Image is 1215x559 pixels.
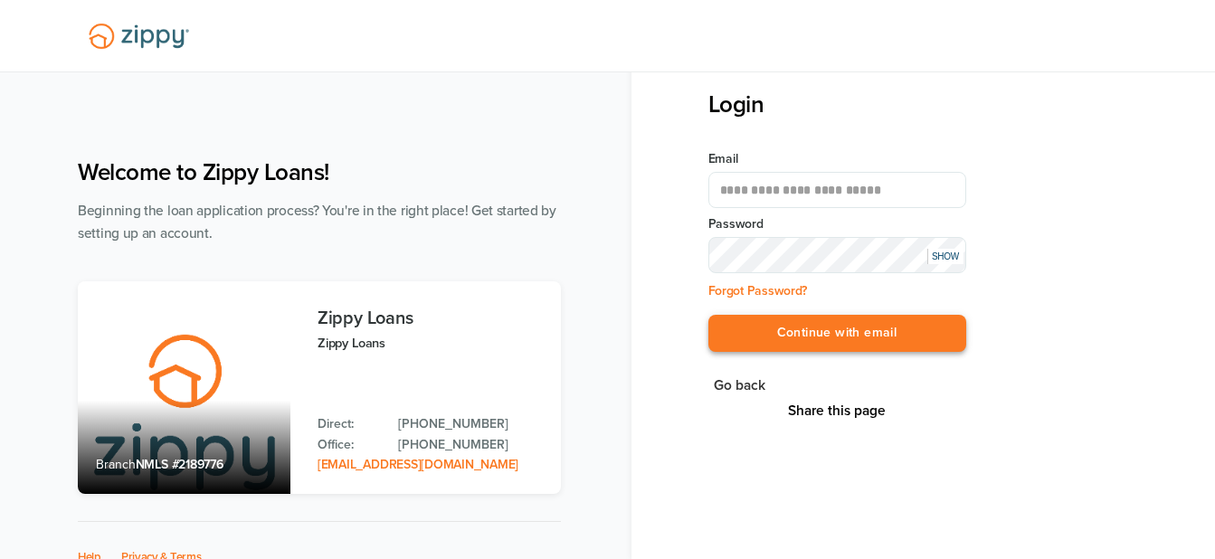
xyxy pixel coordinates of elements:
a: Email Address: zippyguide@zippymh.com [318,457,518,472]
input: Email Address [708,172,966,208]
p: Zippy Loans [318,333,543,354]
button: Go back [708,374,771,398]
h3: Login [708,90,966,118]
p: Direct: [318,414,380,434]
button: Share This Page [783,402,891,420]
span: NMLS #2189776 [136,457,223,472]
h3: Zippy Loans [318,308,543,328]
label: Email [708,150,966,168]
a: Direct Phone: 512-975-2947 [398,414,543,434]
a: Office Phone: 512-975-2947 [398,435,543,455]
h1: Welcome to Zippy Loans! [78,158,561,186]
div: SHOW [927,249,963,264]
p: Office: [318,435,380,455]
span: Branch [96,457,136,472]
label: Password [708,215,966,233]
a: Forgot Password? [708,283,808,298]
img: Lender Logo [78,15,200,57]
button: Continue with email [708,315,966,352]
span: Beginning the loan application process? You're in the right place! Get started by setting up an a... [78,203,556,242]
input: Input Password [708,237,966,273]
